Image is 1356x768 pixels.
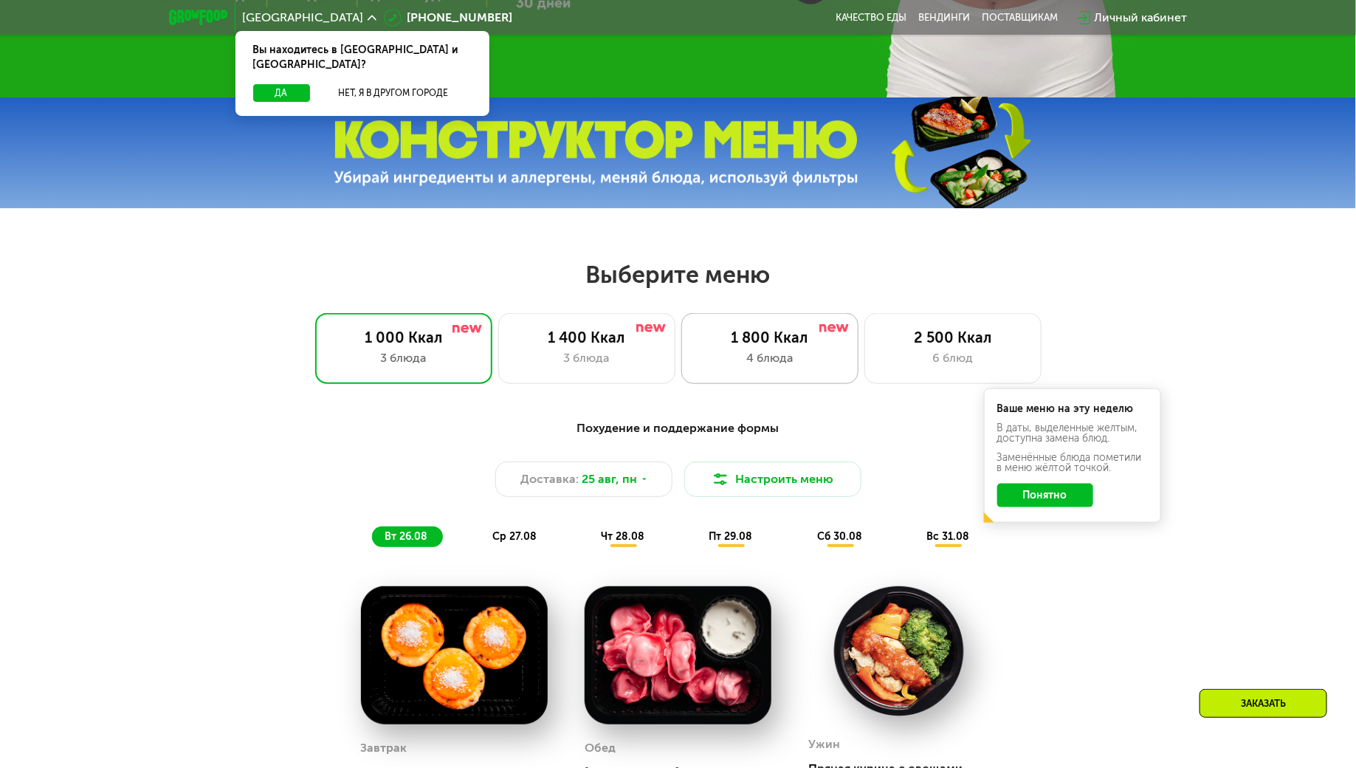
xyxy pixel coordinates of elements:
div: 1 800 Ккал [697,329,843,346]
div: 3 блюда [331,349,477,367]
div: 1 000 Ккал [331,329,477,346]
div: Завтрак [361,737,407,759]
span: вт 26.08 [385,530,428,543]
span: 25 авг, пн [582,470,637,488]
button: Настроить меню [684,462,861,497]
button: Понятно [997,484,1093,507]
div: Личный кабинет [1095,9,1188,27]
a: [PHONE_NUMBER] [384,9,513,27]
div: Обед [585,737,616,759]
button: Да [253,84,310,102]
a: Вендинги [919,12,971,24]
a: Качество еды [836,12,907,24]
span: сб 30.08 [817,530,862,543]
button: Нет, я в другом городе [316,84,472,102]
div: Заказать [1200,689,1327,718]
span: Доставка: [520,470,579,488]
div: Ваше меню на эту неделю [997,404,1148,414]
div: Похудение и поддержание формы [241,419,1115,438]
span: чт 28.08 [601,530,644,543]
div: Вы находитесь в [GEOGRAPHIC_DATA] и [GEOGRAPHIC_DATA]? [235,31,489,84]
span: вс 31.08 [926,530,969,543]
div: В даты, выделенные желтым, доступна замена блюд. [997,423,1148,444]
h2: Выберите меню [47,260,1309,289]
div: Заменённые блюда пометили в меню жёлтой точкой. [997,453,1148,473]
span: ср 27.08 [492,530,537,543]
span: [GEOGRAPHIC_DATA] [243,12,364,24]
div: Ужин [808,733,840,755]
div: 6 блюд [880,349,1026,367]
div: 2 500 Ккал [880,329,1026,346]
div: 4 блюда [697,349,843,367]
span: пт 29.08 [709,530,753,543]
div: 1 400 Ккал [514,329,660,346]
div: 3 блюда [514,349,660,367]
div: поставщикам [982,12,1059,24]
